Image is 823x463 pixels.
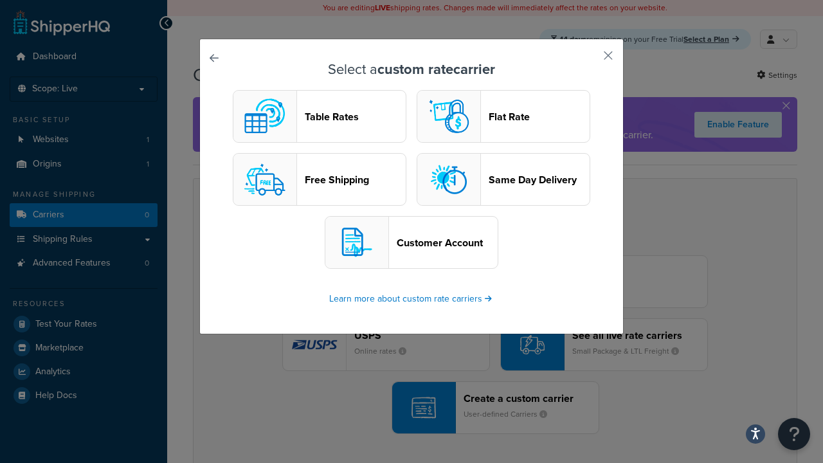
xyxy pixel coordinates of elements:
[233,90,406,143] button: custom logoTable Rates
[305,174,406,186] header: Free Shipping
[329,292,494,305] a: Learn more about custom rate carriers
[239,91,291,142] img: custom logo
[377,59,495,80] strong: custom rate carrier
[489,174,590,186] header: Same Day Delivery
[423,154,475,205] img: sameday logo
[239,154,291,205] img: free logo
[423,91,475,142] img: flat logo
[233,153,406,206] button: free logoFree Shipping
[331,217,383,268] img: customerAccount logo
[232,62,591,77] h3: Select a
[417,153,590,206] button: sameday logoSame Day Delivery
[305,111,406,123] header: Table Rates
[417,90,590,143] button: flat logoFlat Rate
[325,216,498,269] button: customerAccount logoCustomer Account
[489,111,590,123] header: Flat Rate
[397,237,498,249] header: Customer Account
